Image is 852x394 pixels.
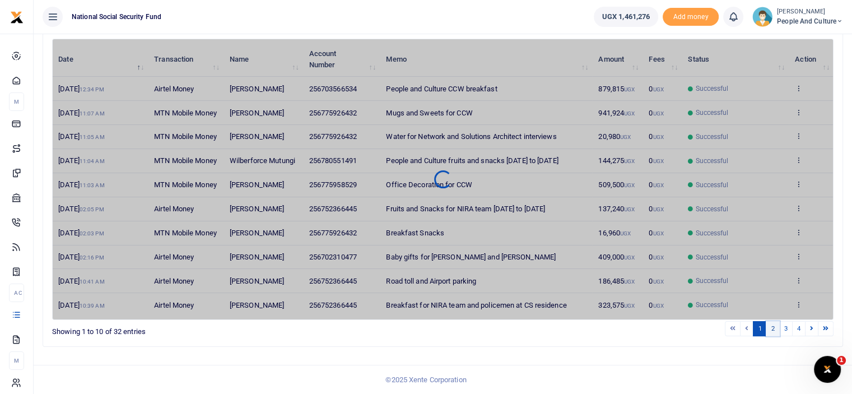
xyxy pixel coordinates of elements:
[589,7,663,27] li: Wallet ballance
[663,12,719,20] a: Add money
[663,8,719,26] li: Toup your wallet
[10,12,24,21] a: logo-small logo-large logo-large
[9,351,24,370] li: M
[779,321,793,336] a: 3
[602,11,650,22] span: UGX 1,461,276
[9,92,24,111] li: M
[792,321,806,336] a: 4
[52,320,373,337] div: Showing 1 to 10 of 32 entries
[752,7,772,27] img: profile-user
[837,356,846,365] span: 1
[67,12,166,22] span: National Social Security Fund
[777,16,843,26] span: People and Culture
[753,321,766,336] a: 1
[594,7,658,27] a: UGX 1,461,276
[766,321,779,336] a: 2
[814,356,841,383] iframe: Intercom live chat
[9,284,24,302] li: Ac
[10,11,24,24] img: logo-small
[752,7,843,27] a: profile-user [PERSON_NAME] People and Culture
[777,7,843,17] small: [PERSON_NAME]
[663,8,719,26] span: Add money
